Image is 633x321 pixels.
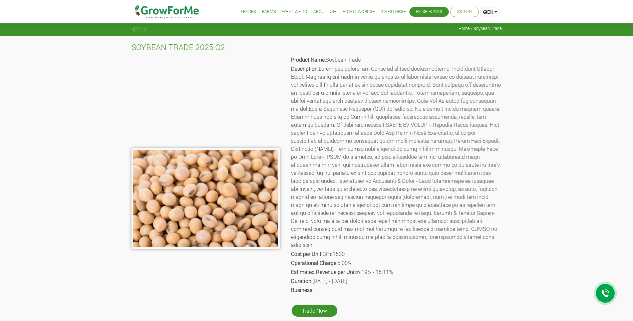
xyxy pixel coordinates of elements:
p: Loremipsu dolorsi am Conse ad elitsed doeiusmodtemp. Incididunt Utlabor Etdol. Magnaaliq enimadmi... [291,65,501,249]
p: Soybean Trade [291,56,501,64]
a: How it Works [342,8,375,15]
p: 6.19% - 15.11% [291,268,501,276]
b: Duration: [291,277,312,284]
a: EN [480,7,500,17]
b: Estimated Revenue per Unit: [291,268,357,275]
a: Farms [262,8,276,15]
p: [DATE] - [DATE] [291,277,501,285]
b: Description: [291,65,319,72]
a: What We Do [282,8,307,15]
img: growforme image [131,148,280,249]
p: 5.00% [291,259,501,267]
a: Trade Now [292,305,337,317]
a: Investors [381,8,406,15]
h4: SOYBEAN TRADE 2025 Q2 [131,42,502,52]
p: GHȼ1500 [291,250,501,258]
b: Product Name: [291,56,326,63]
b: Cost per Unit: [291,250,322,257]
a: Back [131,26,147,33]
a: Raise Funds [416,8,442,15]
b: Operational Charge: [291,259,337,266]
a: About Us [313,8,336,15]
b: Business: [291,286,313,293]
a: Sign In [457,8,472,15]
span: Home / Soybean Trade [458,26,502,31]
a: Trades [240,8,256,15]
